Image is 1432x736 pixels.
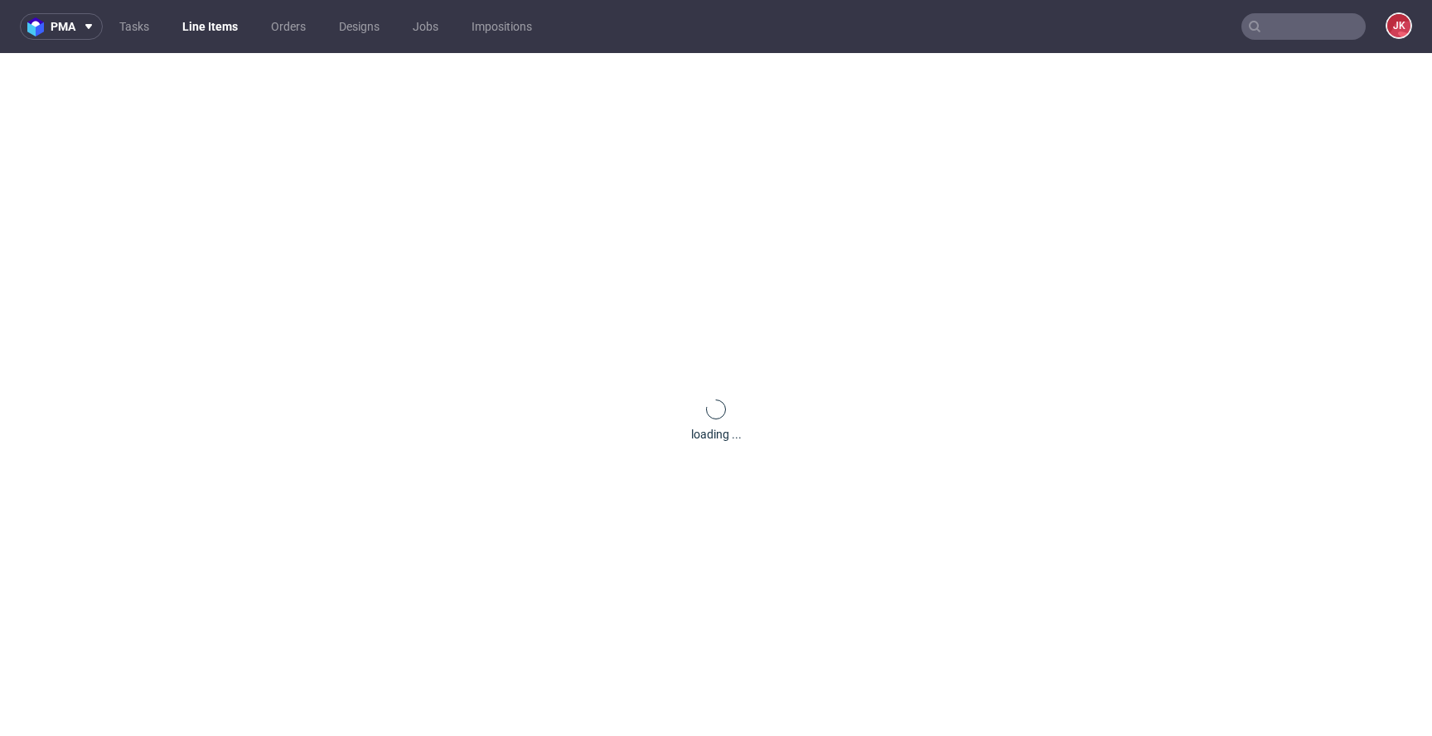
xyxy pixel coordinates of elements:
figcaption: JK [1387,14,1410,37]
div: loading ... [691,426,742,443]
button: pma [20,13,103,40]
a: Impositions [462,13,542,40]
a: Jobs [403,13,448,40]
img: logo [27,17,51,36]
a: Orders [261,13,316,40]
span: pma [51,21,75,32]
a: Designs [329,13,389,40]
a: Line Items [172,13,248,40]
a: Tasks [109,13,159,40]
